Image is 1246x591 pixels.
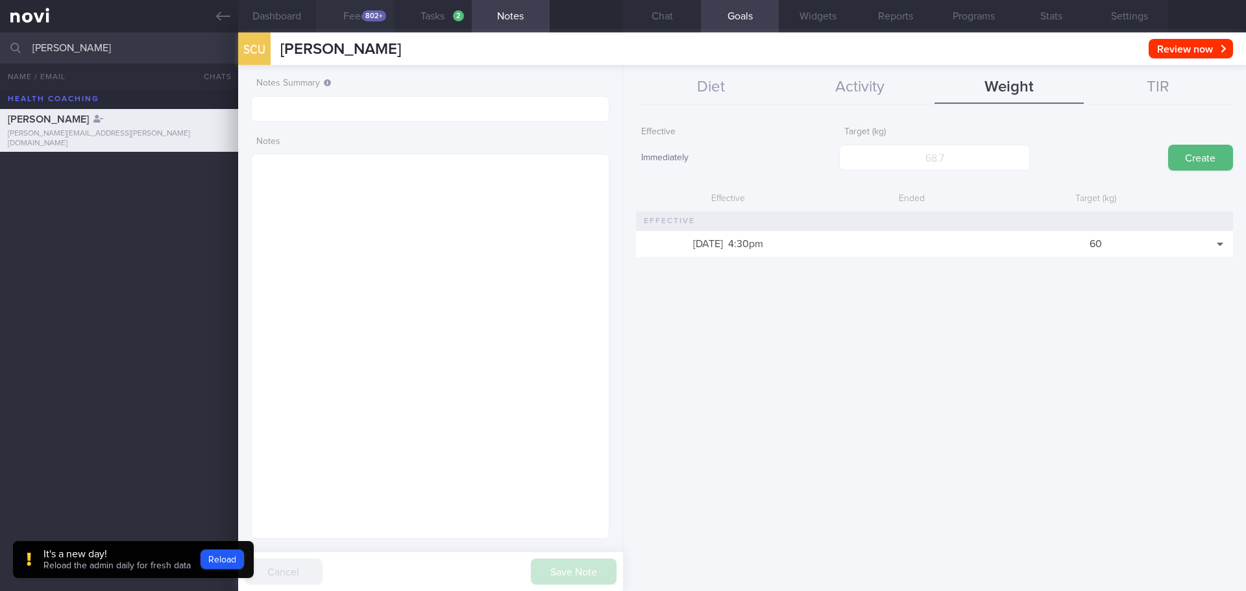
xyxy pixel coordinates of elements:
[839,145,1029,171] input: 68.7
[453,10,464,21] div: 2
[934,71,1084,104] button: Weight
[43,561,191,570] span: Reload the admin daily for fresh data
[1168,145,1233,171] button: Create
[256,136,604,148] label: Notes
[820,187,1003,211] div: Ended
[1149,39,1233,58] button: Review now
[636,71,785,104] button: Diet
[362,10,386,21] div: 802+
[8,114,89,125] span: [PERSON_NAME]
[186,64,238,90] button: Chats
[844,127,1024,138] label: Target (kg)
[636,145,826,172] div: Immediately
[235,25,274,75] div: SCU
[693,239,723,249] span: [DATE]
[1004,187,1188,211] div: Target (kg)
[256,78,604,90] label: Notes Summary
[785,71,934,104] button: Activity
[280,42,401,57] span: [PERSON_NAME]
[728,239,763,249] span: 4:30pm
[641,127,821,138] label: Effective
[43,548,191,561] div: It's a new day!
[1084,71,1233,104] button: TIR
[8,129,230,149] div: [PERSON_NAME][EMAIL_ADDRESS][PERSON_NAME][DOMAIN_NAME]
[636,187,820,211] div: Effective
[201,549,244,569] button: Reload
[1004,231,1188,257] div: 60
